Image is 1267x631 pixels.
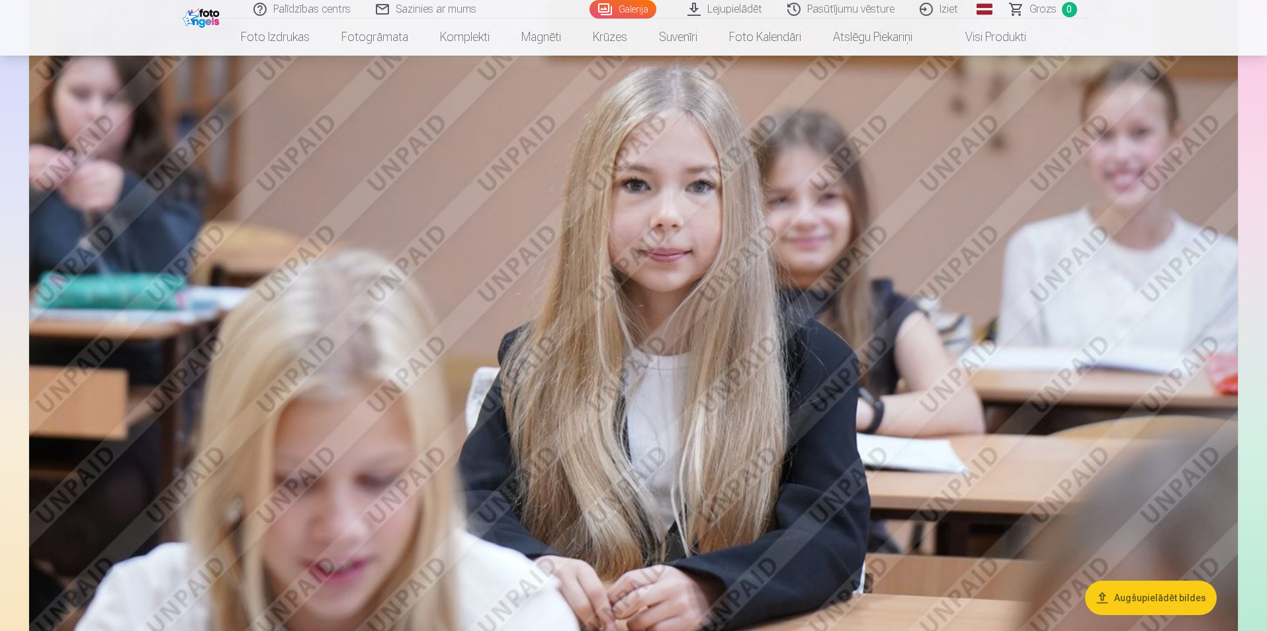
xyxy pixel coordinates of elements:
[1085,581,1217,615] button: Augšupielādēt bildes
[1062,2,1077,17] span: 0
[643,19,713,56] a: Suvenīri
[424,19,505,56] a: Komplekti
[326,19,424,56] a: Fotogrāmata
[577,19,643,56] a: Krūzes
[1029,1,1057,17] span: Grozs
[225,19,326,56] a: Foto izdrukas
[505,19,577,56] a: Magnēti
[928,19,1042,56] a: Visi produkti
[817,19,928,56] a: Atslēgu piekariņi
[713,19,817,56] a: Foto kalendāri
[183,5,223,28] img: /fa1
